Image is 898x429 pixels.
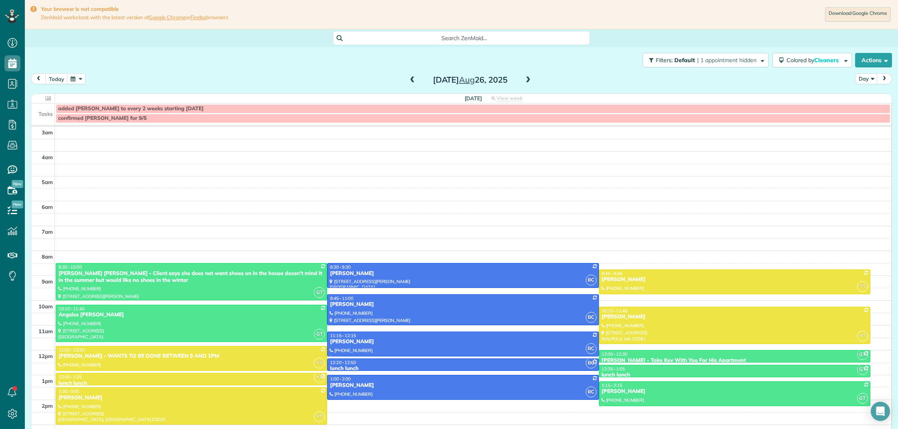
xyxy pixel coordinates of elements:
span: 9am [42,278,53,285]
button: prev [31,73,46,84]
span: BC [586,343,597,354]
span: BC [586,387,597,397]
span: 11am [38,328,53,334]
div: [PERSON_NAME] [330,270,596,277]
a: Google Chrome [149,14,186,20]
span: Aug [459,75,475,85]
span: | 1 appointment hidden [697,57,756,64]
div: [PERSON_NAME] [601,276,868,283]
span: GT [314,287,325,298]
span: 5am [42,179,53,185]
div: lunch lunch [58,380,325,387]
span: YT [314,411,325,422]
span: 1pm [42,378,53,384]
div: [PERSON_NAME] [330,382,596,389]
div: [PERSON_NAME] [601,314,868,320]
span: ZenMaid works best with the latest version of or browsers [41,14,228,21]
span: 10:10 - 11:40 [59,306,85,312]
span: Default [674,57,696,64]
span: 3am [42,129,53,136]
span: added [PERSON_NAME] to every 2 weeks starting [DATE] [58,105,204,112]
div: Open Intercom Messenger [871,402,890,421]
span: 8:30 - 10:00 [59,264,82,270]
button: Filters: Default | 1 appointment hidden [643,53,769,67]
div: [PERSON_NAME] [PERSON_NAME] - Client says she does not want shoes on in the house doesn’t mind it... [58,270,325,284]
span: BC [586,275,597,285]
span: 1:00 - 2:00 [330,376,351,382]
span: 12:55 - 1:25 [59,374,82,380]
span: 8:30 - 9:30 [330,264,351,270]
span: GT [857,364,868,375]
span: [DATE] [465,95,482,101]
button: next [877,73,892,84]
span: BC [586,312,597,323]
a: Download Google Chrome [825,7,891,22]
span: YT [857,281,868,292]
span: 8am [42,253,53,260]
button: Colored byCleaners [773,53,852,67]
a: Filters: Default | 1 appointment hidden [639,53,769,67]
span: 6am [42,204,53,210]
a: Firefox [190,14,206,20]
span: 7am [42,229,53,235]
span: 1:30 - 3:00 [59,389,79,394]
span: 8:45 - 9:45 [602,271,623,276]
span: 12:00 - 12:30 [602,351,628,357]
span: View week [497,95,522,101]
button: Actions [855,53,892,67]
div: [PERSON_NAME] [58,395,325,401]
span: GT [857,393,868,404]
span: 10:15 - 11:45 [602,308,628,314]
span: confirmed [PERSON_NAME] for 9/5 [58,115,147,121]
span: 4am [42,154,53,160]
span: New [12,180,23,188]
span: 11:50 - 12:50 [59,347,85,353]
span: 12:35 - 1:05 [602,366,625,372]
span: New [12,200,23,208]
div: lunch lunch [601,372,868,378]
span: 11:15 - 12:15 [330,333,356,338]
div: [PERSON_NAME] - WANTS TO BE DONE BETWEEN 9 AND 1PM [58,353,325,360]
span: Cleaners [814,57,840,64]
div: Angeles [PERSON_NAME] [58,312,325,318]
span: Colored by [787,57,841,64]
span: Filters: [656,57,673,64]
span: GT [314,329,325,340]
span: 9:45 - 11:00 [330,295,353,301]
span: 1:15 - 2:15 [602,382,623,388]
strong: Your browser is not compatible [41,6,228,12]
div: [PERSON_NAME] [330,338,596,345]
div: [PERSON_NAME] [601,388,868,395]
span: BC [586,358,597,368]
span: 10am [38,303,53,310]
span: GT [857,349,868,360]
span: YT [857,331,868,342]
h2: [DATE] 26, 2025 [420,75,520,84]
span: 2pm [42,403,53,409]
div: [PERSON_NAME] [330,301,596,308]
span: YT [314,358,325,368]
span: 12:20 - 12:50 [330,360,356,365]
div: [PERSON_NAME] - Take Key With You For His Apartment [601,357,868,364]
button: Day [855,73,878,84]
div: lunch lunch [330,365,596,372]
button: today [45,73,68,84]
span: 12pm [38,353,53,359]
span: YT [314,372,325,383]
